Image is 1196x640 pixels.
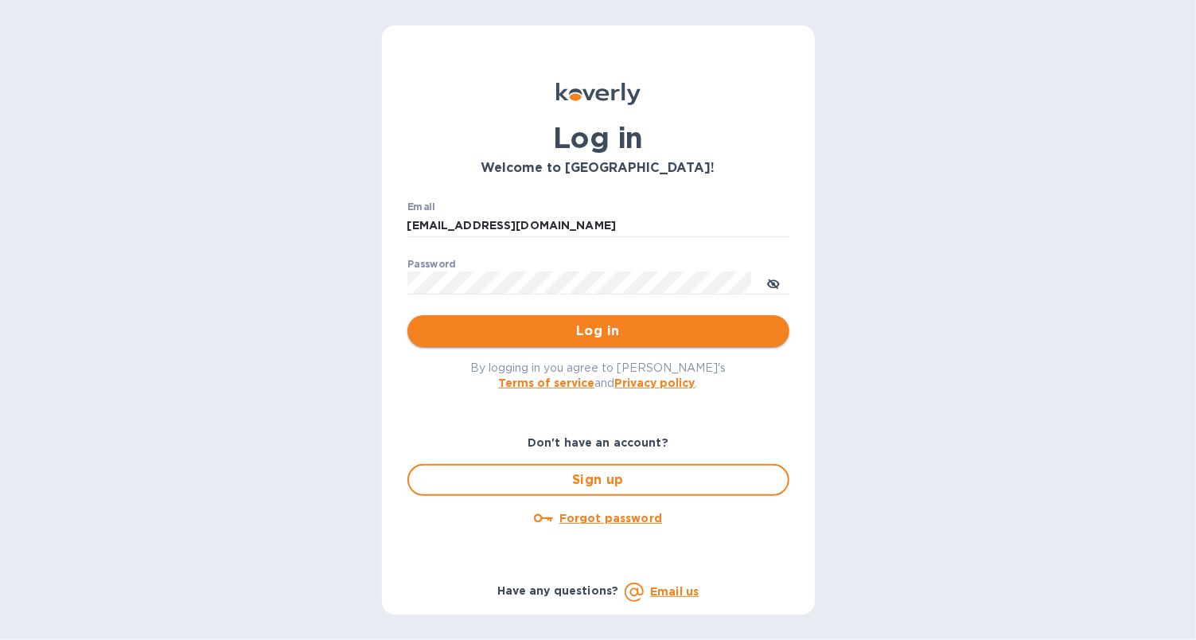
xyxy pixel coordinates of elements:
[407,214,789,238] input: Enter email address
[407,121,789,154] h1: Log in
[407,260,456,269] label: Password
[650,585,699,598] a: Email us
[497,584,619,597] b: Have any questions?
[407,315,789,347] button: Log in
[422,470,775,490] span: Sign up
[407,202,435,212] label: Email
[615,377,695,389] a: Privacy policy
[528,436,668,449] b: Don't have an account?
[470,361,726,389] span: By logging in you agree to [PERSON_NAME]'s and .
[420,322,777,341] span: Log in
[499,377,595,389] a: Terms of service
[407,464,789,496] button: Sign up
[407,161,789,176] h3: Welcome to [GEOGRAPHIC_DATA]!
[758,267,789,299] button: toggle password visibility
[559,512,662,525] u: Forgot password
[556,83,641,105] img: Koverly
